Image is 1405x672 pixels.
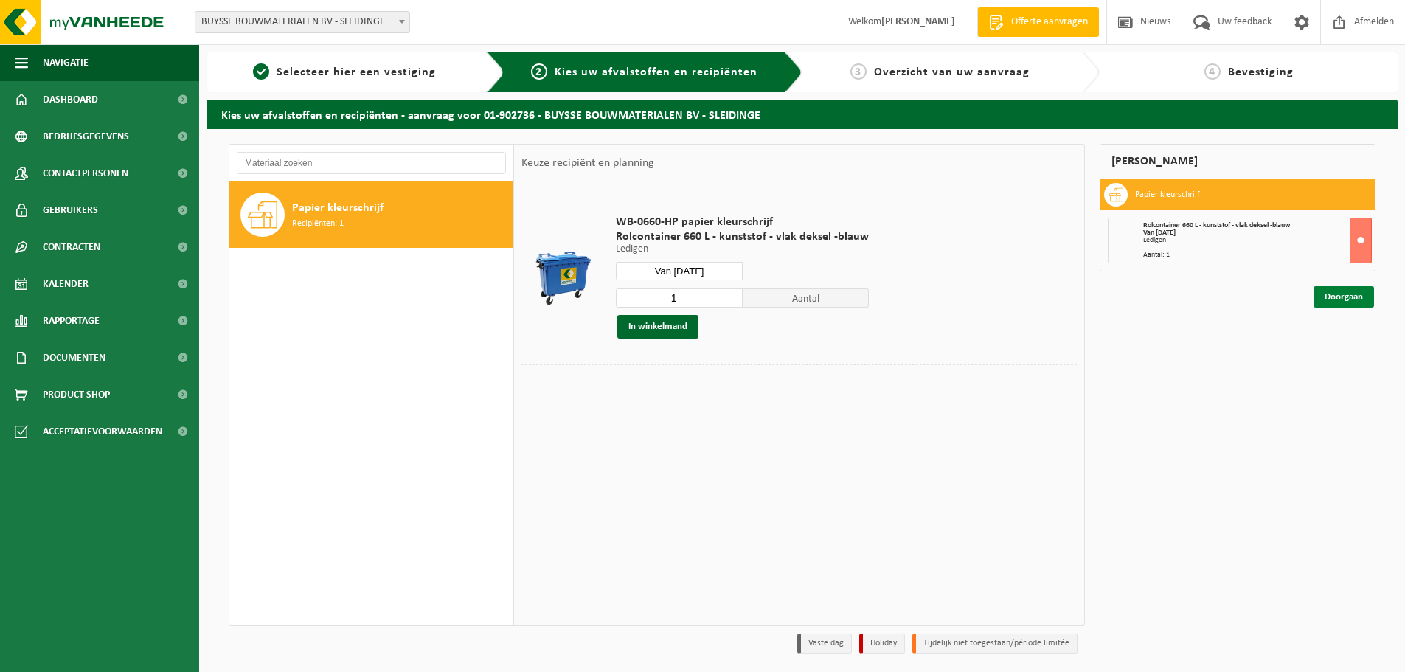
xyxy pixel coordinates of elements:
[555,66,757,78] span: Kies uw afvalstoffen en recipiënten
[1007,15,1092,30] span: Offerte aanvragen
[195,12,409,32] span: BUYSSE BOUWMATERIALEN BV - SLEIDINGE
[43,155,128,192] span: Contactpersonen
[1228,66,1294,78] span: Bevestiging
[616,244,869,254] p: Ledigen
[43,192,98,229] span: Gebruikers
[1143,237,1371,244] div: Ledigen
[1204,63,1221,80] span: 4
[43,413,162,450] span: Acceptatievoorwaarden
[207,100,1398,128] h2: Kies uw afvalstoffen en recipiënten - aanvraag voor 01-902736 - BUYSSE BOUWMATERIALEN BV - SLEIDINGE
[881,16,955,27] strong: [PERSON_NAME]
[43,229,100,266] span: Contracten
[977,7,1099,37] a: Offerte aanvragen
[43,339,105,376] span: Documenten
[514,145,662,181] div: Keuze recipiënt en planning
[1143,221,1290,229] span: Rolcontainer 660 L - kunststof - vlak deksel -blauw
[253,63,269,80] span: 1
[43,118,129,155] span: Bedrijfsgegevens
[277,66,436,78] span: Selecteer hier een vestiging
[1143,229,1176,237] strong: Van [DATE]
[237,152,506,174] input: Materiaal zoeken
[43,376,110,413] span: Product Shop
[616,229,869,244] span: Rolcontainer 660 L - kunststof - vlak deksel -blauw
[617,315,698,339] button: In winkelmand
[859,634,905,654] li: Holiday
[616,262,743,280] input: Selecteer datum
[292,217,344,231] span: Recipiënten: 1
[1100,144,1375,179] div: [PERSON_NAME]
[743,288,870,308] span: Aantal
[912,634,1078,654] li: Tijdelijk niet toegestaan/période limitée
[43,302,100,339] span: Rapportage
[850,63,867,80] span: 3
[616,215,869,229] span: WB-0660-HP papier kleurschrijf
[195,11,410,33] span: BUYSSE BOUWMATERIALEN BV - SLEIDINGE
[43,266,89,302] span: Kalender
[797,634,852,654] li: Vaste dag
[531,63,547,80] span: 2
[1314,286,1374,308] a: Doorgaan
[1135,183,1200,207] h3: Papier kleurschrijf
[292,199,384,217] span: Papier kleurschrijf
[43,44,89,81] span: Navigatie
[874,66,1030,78] span: Overzicht van uw aanvraag
[43,81,98,118] span: Dashboard
[229,181,513,248] button: Papier kleurschrijf Recipiënten: 1
[214,63,475,81] a: 1Selecteer hier een vestiging
[1143,252,1371,259] div: Aantal: 1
